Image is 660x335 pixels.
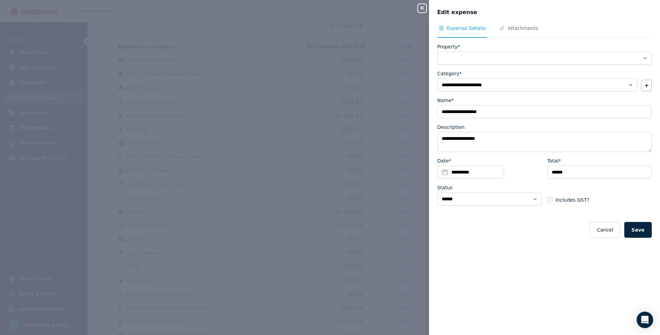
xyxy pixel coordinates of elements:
label: Status [437,184,453,191]
button: Save [624,222,652,238]
input: Includes GST? [547,197,553,203]
span: Includes GST? [555,197,589,203]
span: Edit expense [437,8,477,16]
button: Cancel [590,222,620,238]
label: Property* [437,43,460,50]
label: Total* [547,157,561,164]
span: Attachments [507,25,538,32]
label: Category* [437,70,462,77]
span: Expense Details [447,25,485,32]
nav: Tabs [437,25,652,38]
div: Open Intercom Messenger [637,312,653,328]
label: Description [437,124,465,131]
label: Date* [437,157,451,164]
label: Name* [437,97,454,104]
